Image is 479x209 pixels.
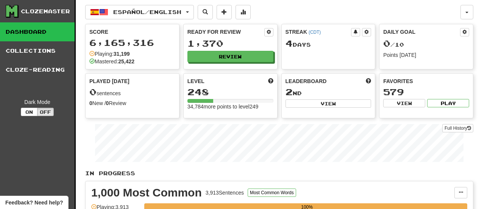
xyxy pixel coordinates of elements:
div: Playing: [89,50,130,58]
div: 579 [383,87,469,97]
button: Play [427,99,469,107]
div: Favorites [383,77,469,85]
span: This week in points, UTC [366,77,371,85]
button: Add sentence to collection [217,5,232,19]
div: Day s [286,39,371,49]
span: 2 [286,86,293,97]
a: (CDT) [309,30,321,35]
div: sentences [89,87,175,97]
div: Streak [286,28,351,36]
span: Español / English [113,9,181,15]
button: Off [37,108,54,116]
div: 6,165,316 [89,38,175,47]
div: Score [89,28,175,36]
div: Daily Goal [383,28,460,36]
span: 0 [89,86,97,97]
button: Search sentences [198,5,213,19]
span: Played [DATE] [89,77,130,85]
span: Level [187,77,204,85]
p: In Progress [85,170,473,177]
div: nd [286,87,371,97]
span: 0 [383,38,390,49]
span: Leaderboard [286,77,327,85]
strong: 31,199 [114,51,130,57]
div: Points [DATE] [383,51,469,59]
button: On [21,108,37,116]
button: View [383,99,425,107]
div: 248 [187,87,273,97]
div: New / Review [89,99,175,107]
button: View [286,99,371,108]
strong: 25,422 [118,58,134,64]
strong: 0 [89,100,92,106]
button: Review [187,51,273,62]
strong: 0 [106,100,109,106]
div: Mastered: [89,58,134,65]
a: Full History [442,124,473,132]
div: 1,370 [187,39,273,48]
span: Score more points to level up [268,77,273,85]
div: 3,913 Sentences [206,189,244,196]
div: 34,784 more points to level 249 [187,103,273,110]
div: 1,000 Most Common [91,187,202,198]
button: Most Common Words [248,189,296,197]
button: More stats [236,5,251,19]
div: Clozemaster [21,8,70,15]
button: Español/English [85,5,194,19]
div: Dark Mode [6,98,69,106]
span: / 10 [383,41,404,48]
span: Open feedback widget [5,199,63,206]
span: 4 [286,38,293,49]
div: Ready for Review [187,28,264,36]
